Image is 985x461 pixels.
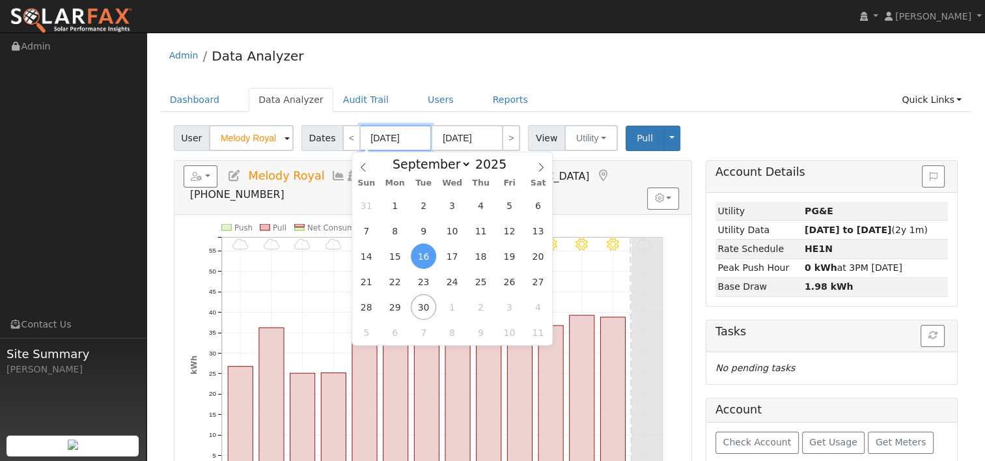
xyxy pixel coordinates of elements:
[411,294,436,320] span: September 30, 2025
[382,320,408,345] span: October 6, 2025
[715,258,802,277] td: Peak Push Hour
[411,193,436,218] span: September 2, 2025
[169,50,199,61] a: Admin
[232,238,249,250] i: 9/16 - MostlyCloudy
[497,218,522,244] span: September 12, 2025
[411,218,436,244] span: September 9, 2025
[160,88,230,112] a: Dashboard
[264,238,280,250] i: 9/17 - MostlyCloudy
[525,218,551,244] span: September 13, 2025
[209,350,216,357] text: 30
[326,238,342,250] i: 9/19 - MostlyCloudy
[212,452,215,459] text: 5
[209,329,216,336] text: 35
[382,193,408,218] span: September 1, 2025
[411,244,436,269] span: September 16, 2025
[190,188,284,201] span: [PHONE_NUMBER]
[411,320,436,345] span: October 7, 2025
[497,294,522,320] span: October 3, 2025
[876,437,926,447] span: Get Meters
[354,294,379,320] span: September 28, 2025
[468,193,493,218] span: September 4, 2025
[715,325,948,339] h5: Tasks
[174,125,210,151] span: User
[497,244,522,269] span: September 19, 2025
[715,432,799,454] button: Check Account
[626,126,664,151] button: Pull
[382,294,408,320] span: September 29, 2025
[497,320,522,345] span: October 10, 2025
[497,193,522,218] span: September 5, 2025
[354,218,379,244] span: September 7, 2025
[209,268,216,275] text: 50
[212,48,303,64] a: Data Analyzer
[576,238,589,250] i: 9/27 - Clear
[922,165,945,188] button: Issue History
[715,202,802,221] td: Utility
[7,345,139,363] span: Site Summary
[715,240,802,258] td: Rate Schedule
[524,179,553,188] span: Sat
[209,247,216,254] text: 55
[892,88,971,112] a: Quick Links
[525,244,551,269] span: September 20, 2025
[68,440,78,450] img: retrieve
[307,223,410,232] text: Net Consumption 477 kWh
[868,432,934,454] button: Get Meters
[249,88,333,112] a: Data Analyzer
[294,238,311,250] i: 9/18 - MostlyCloudy
[354,193,379,218] span: August 31, 2025
[354,320,379,345] span: October 5, 2025
[382,269,408,294] span: September 22, 2025
[805,206,833,216] strong: ID: 17347640, authorized: 09/29/25
[805,281,853,292] strong: 1.98 kWh
[715,277,802,296] td: Base Draw
[354,269,379,294] span: September 21, 2025
[525,269,551,294] span: September 27, 2025
[7,363,139,376] div: [PERSON_NAME]
[467,179,495,188] span: Thu
[381,179,409,188] span: Mon
[209,431,216,438] text: 10
[439,218,465,244] span: September 10, 2025
[564,125,618,151] button: Utility
[209,125,294,151] input: Select a User
[301,125,343,151] span: Dates
[209,370,216,377] text: 25
[468,294,493,320] span: October 2, 2025
[209,390,216,397] text: 20
[502,125,520,151] a: >
[528,125,565,151] span: View
[715,403,762,416] h5: Account
[352,179,381,188] span: Sun
[545,238,557,250] i: 9/26 - Clear
[802,432,865,454] button: Get Usage
[805,225,928,235] span: (2y 1m)
[209,411,216,418] text: 15
[273,223,286,232] text: Pull
[525,294,551,320] span: October 4, 2025
[209,288,216,295] text: 45
[468,269,493,294] span: September 25, 2025
[411,269,436,294] span: September 23, 2025
[439,244,465,269] span: September 17, 2025
[409,179,438,188] span: Tue
[483,88,538,112] a: Reports
[468,320,493,345] span: October 9, 2025
[715,221,802,240] td: Utility Data
[209,309,216,316] text: 40
[596,169,610,182] a: Map
[382,218,408,244] span: September 8, 2025
[382,244,408,269] span: September 15, 2025
[354,244,379,269] span: September 14, 2025
[439,269,465,294] span: September 24, 2025
[10,7,132,35] img: SolarFax
[715,165,948,179] h5: Account Details
[439,193,465,218] span: September 3, 2025
[227,169,242,182] a: Edit User (38059)
[607,238,619,250] i: 9/28 - Clear
[386,156,471,172] select: Month
[495,179,524,188] span: Fri
[471,157,518,171] input: Year
[921,325,945,347] button: Refresh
